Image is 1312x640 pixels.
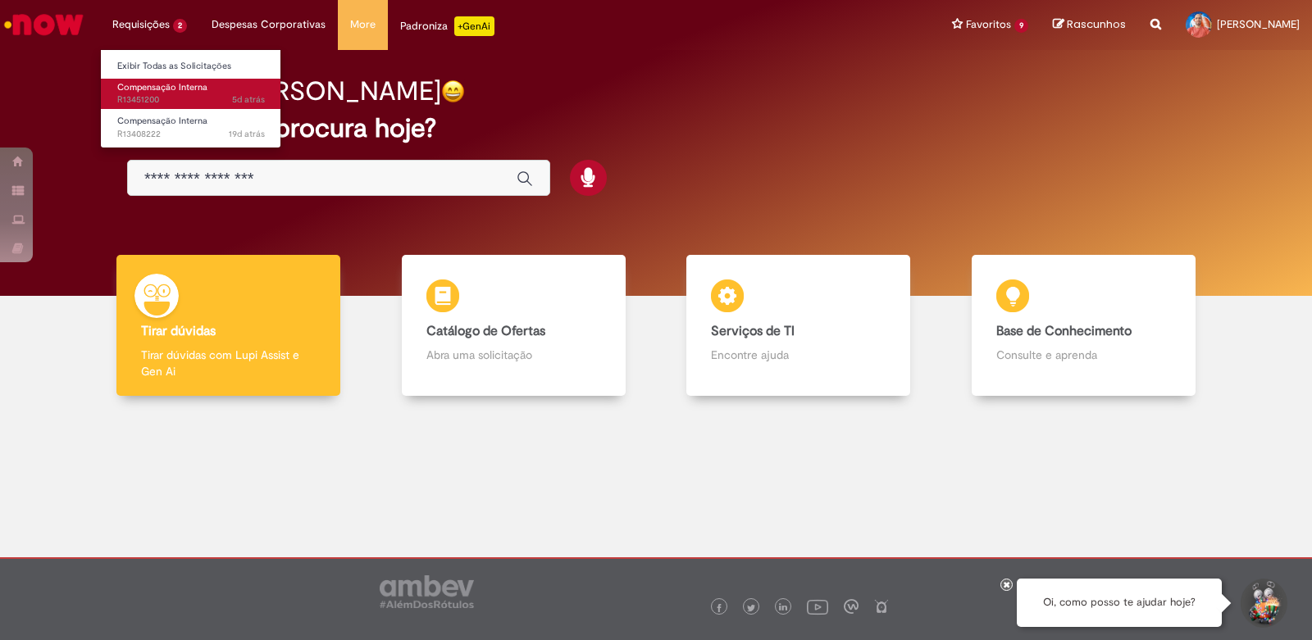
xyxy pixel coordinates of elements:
[441,79,465,103] img: happy-face.png
[966,16,1011,33] span: Favoritos
[656,255,941,397] a: Serviços de TI Encontre ajuda
[715,604,723,612] img: logo_footer_facebook.png
[117,93,265,107] span: R13451200
[941,255,1227,397] a: Base de Conhecimento Consulte e aprenda
[212,16,326,33] span: Despesas Corporativas
[996,347,1171,363] p: Consulte e aprenda
[350,16,376,33] span: More
[127,77,441,106] h2: Bom dia, [PERSON_NAME]
[380,575,474,608] img: logo_footer_ambev_rotulo_gray.png
[807,596,828,617] img: logo_footer_youtube.png
[229,128,265,140] span: 19d atrás
[127,114,1185,143] h2: O que você procura hoje?
[141,323,216,339] b: Tirar dúvidas
[779,603,787,613] img: logo_footer_linkedin.png
[400,16,494,36] div: Padroniza
[232,93,265,106] time: 27/08/2025 09:50:18
[117,81,207,93] span: Compensação Interna
[711,347,886,363] p: Encontre ajuda
[747,604,755,612] img: logo_footer_twitter.png
[1238,579,1287,628] button: Iniciar Conversa de Suporte
[426,347,601,363] p: Abra uma solicitação
[173,19,187,33] span: 2
[117,128,265,141] span: R13408222
[1217,17,1300,31] span: [PERSON_NAME]
[141,347,316,379] p: Tirar dúvidas com Lupi Assist e Gen Ai
[117,115,207,127] span: Compensação Interna
[454,16,494,36] p: +GenAi
[2,8,86,41] img: ServiceNow
[1017,579,1222,627] div: Oi, como posso te ajudar hoje?
[426,323,545,339] b: Catálogo de Ofertas
[711,323,795,339] b: Serviços de TI
[100,49,281,148] ul: Requisições
[101,57,281,75] a: Exibir Todas as Solicitações
[1067,16,1126,32] span: Rascunhos
[371,255,657,397] a: Catálogo de Ofertas Abra uma solicitação
[101,79,281,109] a: Aberto R13451200 : Compensação Interna
[101,112,281,143] a: Aberto R13408222 : Compensação Interna
[996,323,1132,339] b: Base de Conhecimento
[232,93,265,106] span: 5d atrás
[112,16,170,33] span: Requisições
[1053,17,1126,33] a: Rascunhos
[1014,19,1028,33] span: 9
[86,255,371,397] a: Tirar dúvidas Tirar dúvidas com Lupi Assist e Gen Ai
[229,128,265,140] time: 13/08/2025 10:32:07
[844,599,859,614] img: logo_footer_workplace.png
[874,599,889,614] img: logo_footer_naosei.png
